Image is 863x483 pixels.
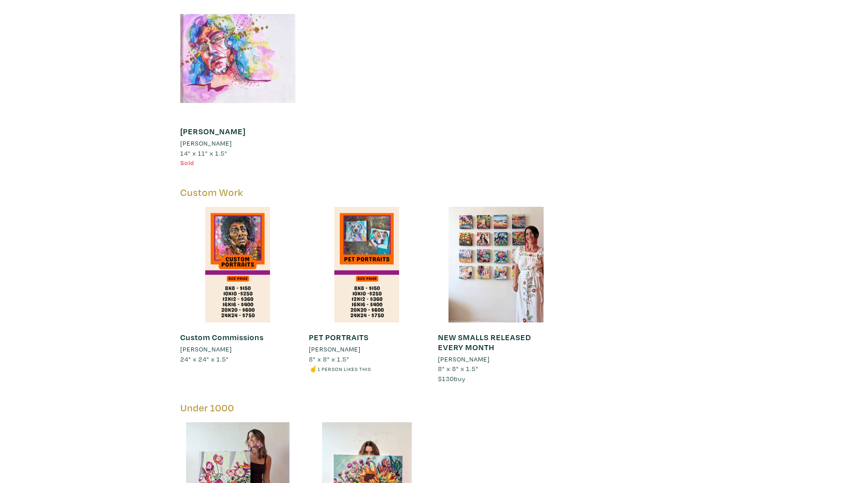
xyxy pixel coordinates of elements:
a: [PERSON_NAME] [180,138,296,148]
a: NEW SMALLS RELEASED EVERY MONTH [438,332,531,352]
span: 14" x 11" x 1.5" [180,149,227,157]
span: $130 [438,374,454,383]
a: [PERSON_NAME] [180,344,296,354]
li: [PERSON_NAME] [438,354,490,364]
a: [PERSON_NAME] [438,354,554,364]
li: ☝️ [309,364,424,374]
a: Custom Commissions [180,332,264,342]
span: buy [438,374,466,383]
span: 24" x 24" x 1.5" [180,355,229,363]
small: 1 person likes this [318,366,371,372]
a: [PERSON_NAME] [309,344,424,354]
span: 8" x 8" x 1.5" [309,355,349,363]
h5: Under 1000 [180,402,554,414]
li: [PERSON_NAME] [309,344,361,354]
span: Sold [180,158,194,167]
h5: Custom Work [180,186,554,199]
a: [PERSON_NAME] [180,126,246,137]
li: [PERSON_NAME] [180,344,232,354]
a: PET PORTRAITS [309,332,369,342]
li: [PERSON_NAME] [180,138,232,148]
span: 8" x 8" x 1.5" [438,364,478,373]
